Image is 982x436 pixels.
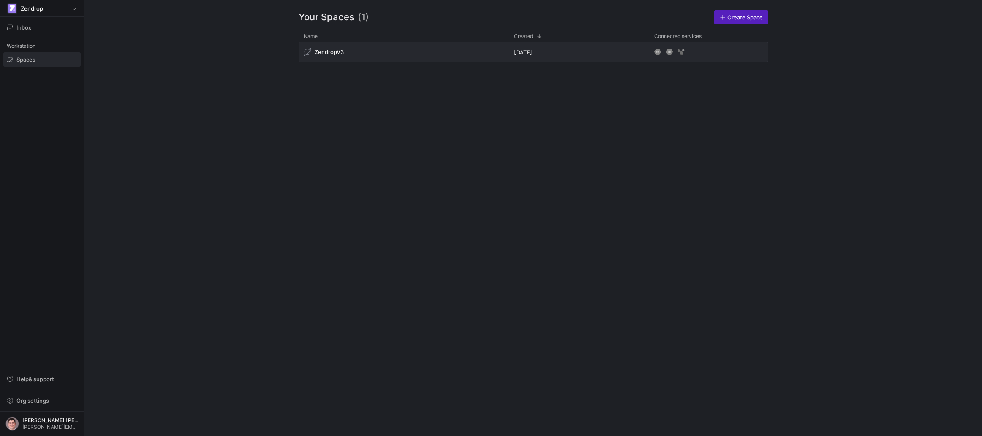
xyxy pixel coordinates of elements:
img: https://storage.googleapis.com/y42-prod-data-exchange/images/G2kHvxVlt02YItTmblwfhPy4mK5SfUxFU6Tr... [5,417,19,431]
button: Help& support [3,372,81,386]
button: https://storage.googleapis.com/y42-prod-data-exchange/images/G2kHvxVlt02YItTmblwfhPy4mK5SfUxFU6Tr... [3,415,81,433]
span: Create Space [727,14,763,21]
span: Spaces [16,56,35,63]
div: Workstation [3,40,81,52]
button: Org settings [3,393,81,408]
span: (1) [358,10,369,24]
span: Your Spaces [299,10,354,24]
span: [PERSON_NAME] [PERSON_NAME] [PERSON_NAME] [22,417,79,423]
span: Org settings [16,397,49,404]
img: https://storage.googleapis.com/y42-prod-data-exchange/images/qZXOSqkTtPuVcXVzF40oUlM07HVTwZXfPK0U... [8,4,16,13]
span: ZendropV3 [315,49,344,55]
a: Org settings [3,398,81,405]
span: Zendrop [21,5,43,12]
div: Press SPACE to select this row. [299,42,768,65]
a: Spaces [3,52,81,67]
span: [DATE] [514,49,532,56]
span: Created [514,33,533,39]
span: Help & support [16,376,54,382]
span: Inbox [16,24,31,31]
button: Inbox [3,20,81,35]
span: Name [304,33,318,39]
span: Connected services [654,33,702,39]
span: [PERSON_NAME][EMAIL_ADDRESS][DOMAIN_NAME] [22,424,79,430]
a: Create Space [714,10,768,24]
